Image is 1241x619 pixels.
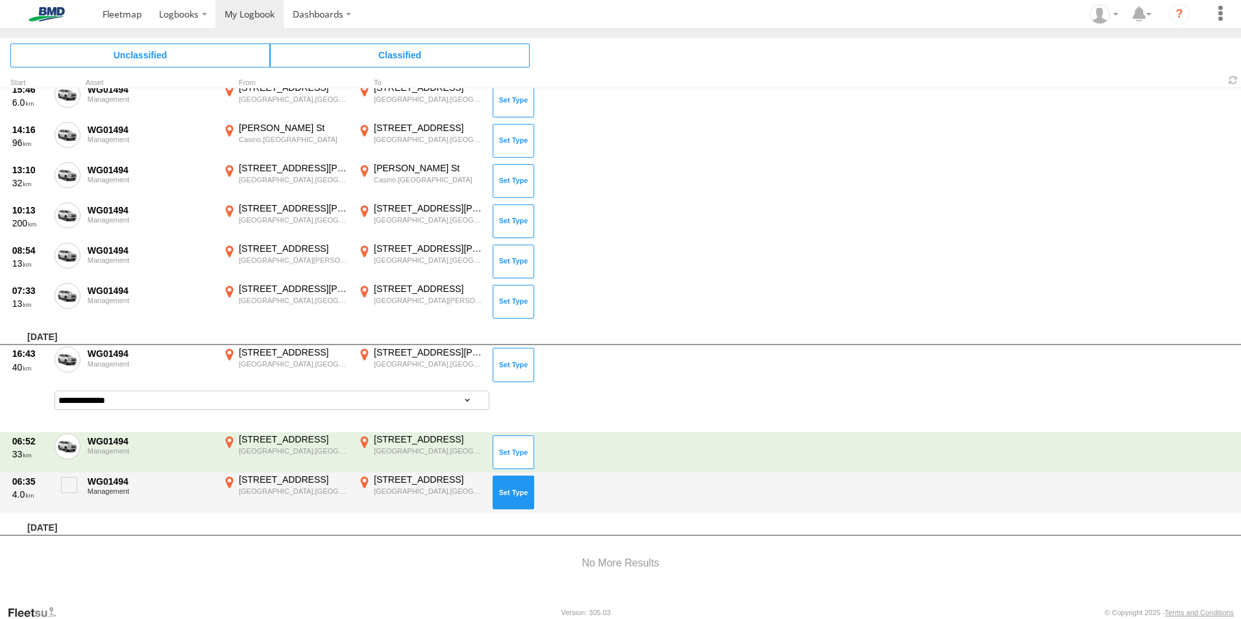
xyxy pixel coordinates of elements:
[221,202,350,240] label: Click to View Event Location
[221,162,350,200] label: Click to View Event Location
[1105,609,1234,616] div: © Copyright 2025 -
[88,95,214,103] div: Management
[493,164,534,198] button: Click to Set
[374,175,484,184] div: Casino,[GEOGRAPHIC_DATA]
[356,433,485,471] label: Click to View Event Location
[374,82,484,93] div: [STREET_ADDRESS]
[12,361,47,373] div: 40
[239,82,349,93] div: [STREET_ADDRESS]
[12,489,47,500] div: 4.0
[88,348,214,359] div: WG01494
[239,202,349,214] div: [STREET_ADDRESS][PERSON_NAME]
[374,135,484,144] div: [GEOGRAPHIC_DATA],[GEOGRAPHIC_DATA]
[239,446,349,455] div: [GEOGRAPHIC_DATA],[GEOGRAPHIC_DATA]
[270,43,530,67] span: Click to view Classified Trips
[10,80,49,86] div: Click to Sort
[374,487,484,496] div: [GEOGRAPHIC_DATA],[GEOGRAPHIC_DATA]
[88,136,214,143] div: Management
[12,204,47,216] div: 10:13
[356,243,485,280] label: Click to View Event Location
[374,215,484,225] div: [GEOGRAPHIC_DATA],[GEOGRAPHIC_DATA]
[7,606,67,619] a: Visit our Website
[239,296,349,305] div: [GEOGRAPHIC_DATA],[GEOGRAPHIC_DATA]
[88,84,214,95] div: WG01494
[12,258,47,269] div: 13
[88,285,214,297] div: WG01494
[374,433,484,445] div: [STREET_ADDRESS]
[374,122,484,134] div: [STREET_ADDRESS]
[493,476,534,509] button: Click to Set
[12,285,47,297] div: 07:33
[239,135,349,144] div: Casino,[GEOGRAPHIC_DATA]
[356,122,485,160] label: Click to View Event Location
[239,175,349,184] div: [GEOGRAPHIC_DATA],[GEOGRAPHIC_DATA]
[221,474,350,511] label: Click to View Event Location
[356,82,485,119] label: Click to View Event Location
[1085,5,1123,24] div: Tahla Moses
[374,359,484,369] div: [GEOGRAPHIC_DATA],[GEOGRAPHIC_DATA]
[374,202,484,214] div: [STREET_ADDRESS][PERSON_NAME]
[493,204,534,238] button: Click to Set
[12,84,47,95] div: 15:46
[88,124,214,136] div: WG01494
[221,346,350,384] label: Click to View Event Location
[12,137,47,149] div: 96
[221,433,350,471] label: Click to View Event Location
[493,285,534,319] button: Click to Set
[356,283,485,321] label: Click to View Event Location
[493,124,534,158] button: Click to Set
[374,243,484,254] div: [STREET_ADDRESS][PERSON_NAME]
[12,448,47,460] div: 33
[221,283,350,321] label: Click to View Event Location
[374,283,484,295] div: [STREET_ADDRESS]
[374,446,484,455] div: [GEOGRAPHIC_DATA],[GEOGRAPHIC_DATA]
[356,80,485,86] div: To
[12,298,47,309] div: 13
[239,122,349,134] div: [PERSON_NAME] St
[88,256,214,264] div: Management
[88,216,214,224] div: Management
[221,243,350,280] label: Click to View Event Location
[10,43,270,67] span: Click to view Unclassified Trips
[239,243,349,254] div: [STREET_ADDRESS]
[88,360,214,368] div: Management
[12,97,47,108] div: 6.0
[239,359,349,369] div: [GEOGRAPHIC_DATA],[GEOGRAPHIC_DATA]
[493,245,534,278] button: Click to Set
[374,256,484,265] div: [GEOGRAPHIC_DATA],[GEOGRAPHIC_DATA]
[239,474,349,485] div: [STREET_ADDRESS]
[88,164,214,176] div: WG01494
[86,80,215,86] div: Asset
[88,487,214,495] div: Management
[493,84,534,117] button: Click to Set
[239,95,349,104] div: [GEOGRAPHIC_DATA],[GEOGRAPHIC_DATA]
[374,346,484,358] div: [STREET_ADDRESS][PERSON_NAME]
[88,435,214,447] div: WG01494
[561,609,611,616] div: Version: 305.03
[239,215,349,225] div: [GEOGRAPHIC_DATA],[GEOGRAPHIC_DATA]
[493,348,534,382] button: Click to Set
[1169,4,1190,25] i: ?
[239,283,349,295] div: [STREET_ADDRESS][PERSON_NAME]
[12,348,47,359] div: 16:43
[88,204,214,216] div: WG01494
[239,256,349,265] div: [GEOGRAPHIC_DATA][PERSON_NAME],[GEOGRAPHIC_DATA]
[12,217,47,229] div: 200
[221,80,350,86] div: From
[12,435,47,447] div: 06:52
[12,245,47,256] div: 08:54
[374,162,484,174] div: [PERSON_NAME] St
[12,124,47,136] div: 14:16
[239,433,349,445] div: [STREET_ADDRESS]
[356,202,485,240] label: Click to View Event Location
[88,476,214,487] div: WG01494
[221,122,350,160] label: Click to View Event Location
[493,435,534,469] button: Click to Set
[221,82,350,119] label: Click to View Event Location
[356,474,485,511] label: Click to View Event Location
[1225,74,1241,86] span: Refresh
[239,346,349,358] div: [STREET_ADDRESS]
[374,296,484,305] div: [GEOGRAPHIC_DATA][PERSON_NAME],[GEOGRAPHIC_DATA]
[374,474,484,485] div: [STREET_ADDRESS]
[88,297,214,304] div: Management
